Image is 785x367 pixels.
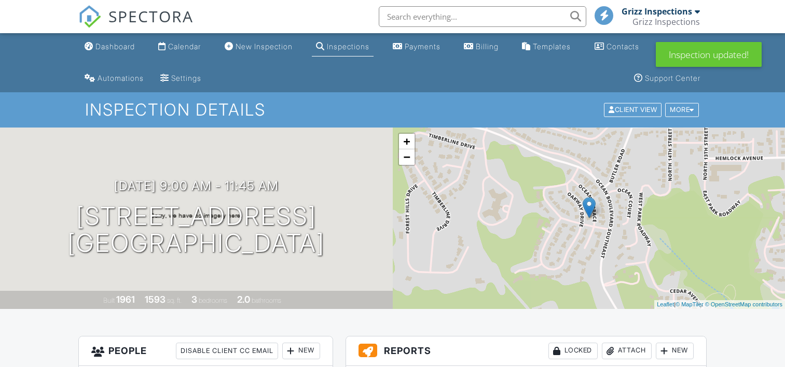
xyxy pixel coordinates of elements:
span: bedrooms [199,297,227,304]
img: The Best Home Inspection Software - Spectora [78,5,101,28]
a: Settings [156,69,205,88]
h3: People [79,336,332,366]
span: sq. ft. [167,297,182,304]
div: Payments [405,42,440,51]
div: Grizz Inspections [622,6,692,17]
div: New [656,343,694,359]
div: Client View [604,103,662,117]
div: Grizz Inspections [632,17,700,27]
a: Support Center [630,69,705,88]
div: 1961 [116,294,135,305]
input: Search everything... [379,6,586,27]
a: Calendar [154,37,205,57]
a: Billing [460,37,503,57]
div: Automations [98,74,144,82]
h3: [DATE] 9:00 am - 11:45 am [114,179,279,193]
a: Client View [603,105,664,113]
h3: Reports [346,336,706,366]
div: 2.0 [237,294,250,305]
div: Inspections [327,42,369,51]
div: Support Center [645,74,700,82]
div: Disable Client CC Email [176,343,278,359]
h1: [STREET_ADDRESS] [GEOGRAPHIC_DATA] [67,203,325,258]
div: Contacts [607,42,639,51]
span: SPECTORA [108,5,194,27]
div: Dashboard [95,42,135,51]
div: New [282,343,320,359]
div: 1593 [145,294,166,305]
h1: Inspection Details [85,101,700,119]
a: Zoom out [399,149,415,165]
div: Settings [171,74,201,82]
div: | [654,300,785,309]
div: Templates [533,42,571,51]
a: Automations (Basic) [80,69,148,88]
div: Locked [548,343,598,359]
a: Zoom in [399,134,415,149]
a: Inspections [312,37,374,57]
a: © MapTiler [676,301,704,307]
span: Built [103,297,115,304]
a: Dashboard [80,37,139,57]
div: New Inspection [236,42,293,51]
div: More [665,103,699,117]
a: New Inspection [221,37,297,57]
div: Billing [476,42,499,51]
a: Leaflet [657,301,674,307]
a: Templates [518,37,575,57]
div: Inspection updated! [656,42,762,67]
a: Contacts [590,37,643,57]
a: SPECTORA [78,14,194,36]
div: Calendar [168,42,201,51]
span: bathrooms [252,297,281,304]
a: Payments [389,37,445,57]
div: 3 [191,294,197,305]
div: Attach [602,343,652,359]
a: © OpenStreetMap contributors [705,301,782,307]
